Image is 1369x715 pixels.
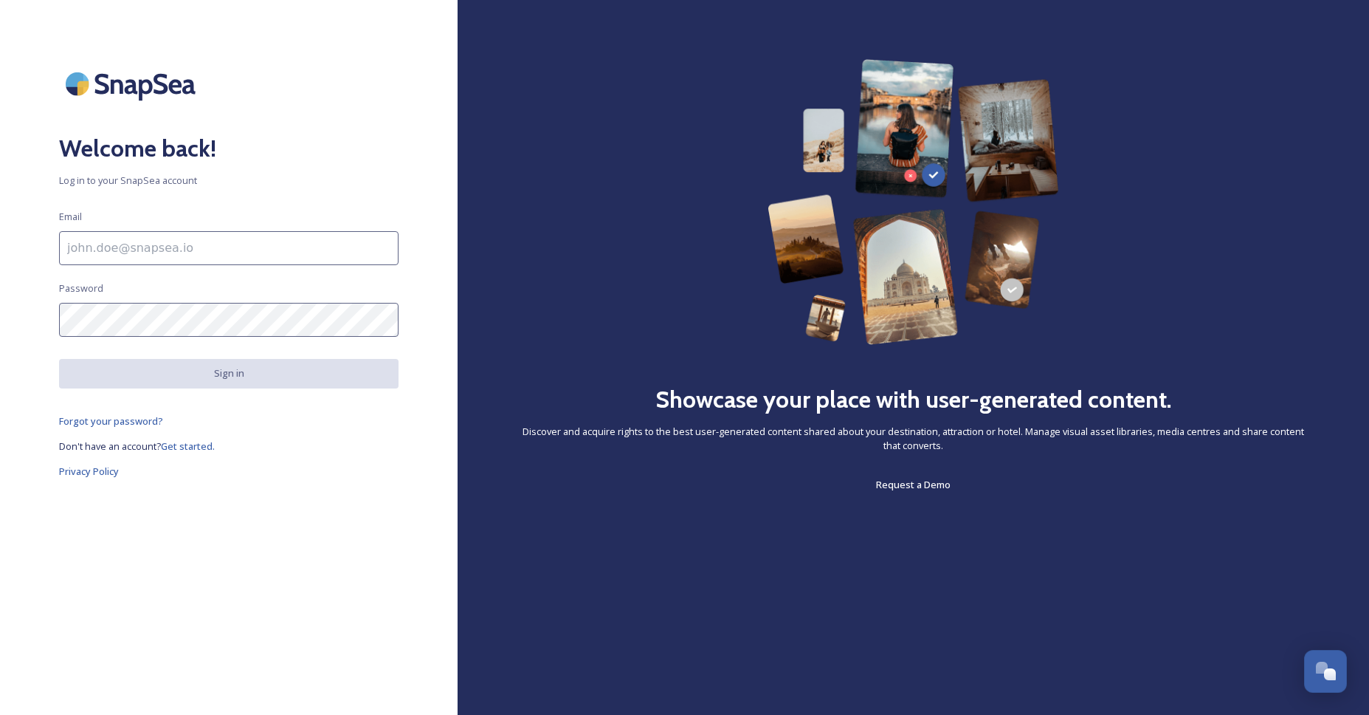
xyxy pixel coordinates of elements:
[517,425,1310,453] span: Discover and acquire rights to the best user-generated content shared about your destination, att...
[59,231,399,265] input: john.doe@snapsea.io
[59,414,163,428] span: Forgot your password?
[768,59,1059,345] img: 63b42ca75bacad526042e722_Group%20154-p-800.png
[59,210,82,224] span: Email
[876,476,951,493] a: Request a Demo
[59,131,399,166] h2: Welcome back!
[59,174,399,188] span: Log in to your SnapSea account
[59,437,399,455] a: Don't have an account?Get started.
[59,412,399,430] a: Forgot your password?
[59,359,399,388] button: Sign in
[59,465,119,478] span: Privacy Policy
[59,462,399,480] a: Privacy Policy
[161,439,215,453] span: Get started.
[59,439,161,453] span: Don't have an account?
[1304,650,1347,693] button: Open Chat
[876,478,951,491] span: Request a Demo
[59,59,207,109] img: SnapSea Logo
[59,281,103,295] span: Password
[655,382,1172,417] h2: Showcase your place with user-generated content.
